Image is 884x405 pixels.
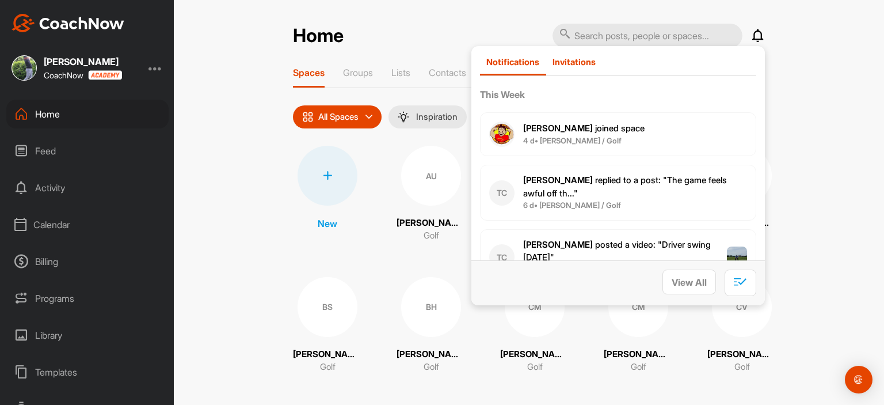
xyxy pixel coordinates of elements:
p: Golf [734,361,750,374]
span: View All [672,277,707,288]
div: TC [489,180,515,206]
a: CM[PERSON_NAME]Golf [500,277,569,374]
a: CM[PERSON_NAME]Golf [604,277,673,374]
div: BS [298,277,357,337]
a: BS[PERSON_NAME]Golf [293,277,362,374]
input: Search posts, people or spaces... [552,24,742,48]
b: [PERSON_NAME] [523,239,593,250]
div: BH [401,277,461,337]
p: New [318,217,337,230]
p: Notifications [486,56,539,67]
div: CV [712,277,772,337]
h2: Home [293,25,344,47]
div: [PERSON_NAME] [44,57,122,66]
p: Spaces [293,67,325,78]
p: [PERSON_NAME] [604,348,673,361]
div: Calendar [6,210,169,239]
img: icon [302,111,314,123]
p: Golf [320,361,336,374]
p: Golf [424,229,439,243]
div: Feed [6,137,169,165]
a: CV[PERSON_NAME]Golf [707,277,776,374]
p: Golf [527,361,543,374]
div: Library [6,321,169,350]
a: BH[PERSON_NAME]Golf [397,277,466,374]
img: menuIcon [398,111,409,123]
img: CoachNow [12,14,124,32]
p: [PERSON_NAME] [397,217,466,230]
p: [PERSON_NAME] [707,348,776,361]
div: CM [505,277,565,337]
span: replied to a post : "The game feels awful off th..." [523,175,727,199]
div: TC [489,244,515,270]
img: 56867fa9dccf703a539e5bfd062e07c5.jpeg [12,55,37,81]
p: [PERSON_NAME] [500,348,569,361]
p: Invitations [552,56,596,67]
img: user avatar [489,122,515,147]
p: Inspiration [416,112,458,122]
p: Contacts [429,67,466,78]
b: [PERSON_NAME] [523,123,593,134]
p: [PERSON_NAME] [397,348,466,361]
p: Golf [424,361,439,374]
p: Groups [343,67,373,78]
label: This Week [480,88,756,101]
div: Activity [6,173,169,202]
p: All Spaces [318,112,359,122]
button: View All [662,270,716,294]
span: posted a video : " Driver swing [DATE] " [523,239,711,263]
div: Open Intercom Messenger [845,366,872,393]
div: CoachNow [44,70,122,80]
img: CoachNow acadmey [88,70,122,80]
b: [PERSON_NAME] [523,175,593,186]
a: AU[PERSON_NAME]Golf [397,146,466,243]
div: Home [6,100,169,128]
div: Billing [6,247,169,276]
div: CM [608,277,668,337]
p: Lists [391,67,410,78]
img: post image [727,247,747,268]
p: [PERSON_NAME] [293,348,362,361]
p: Golf [631,361,646,374]
div: AU [401,146,461,206]
div: Programs [6,284,169,313]
div: Templates [6,358,169,387]
span: joined space [523,123,645,134]
b: 6 d • [PERSON_NAME] / Golf [523,200,621,210]
b: 4 d • [PERSON_NAME] / Golf [523,136,622,145]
